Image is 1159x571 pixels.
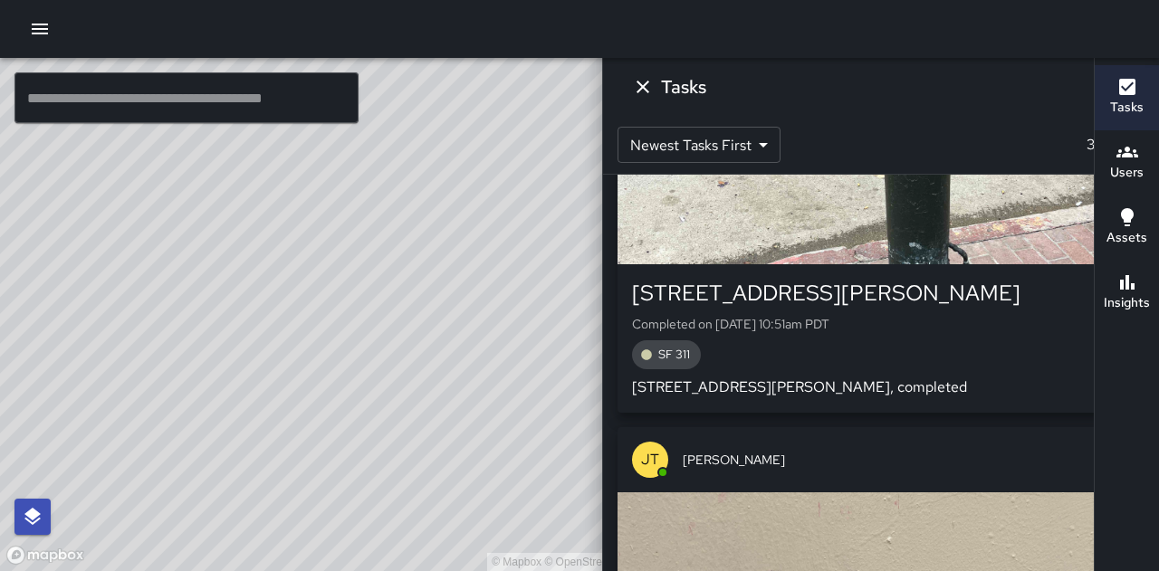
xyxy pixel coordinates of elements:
[1095,195,1159,261] button: Assets
[1110,163,1144,183] h6: Users
[625,69,661,105] button: Dismiss
[618,127,781,163] div: Newest Tasks First
[632,279,1130,308] div: [STREET_ADDRESS][PERSON_NAME]
[683,451,1130,469] span: [PERSON_NAME]
[641,449,659,471] p: JT
[618,72,1145,413] button: YG[PERSON_NAME][STREET_ADDRESS][PERSON_NAME]Completed on [DATE] 10:51am PDTSF 311[STREET_ADDRESS]...
[1110,98,1144,118] h6: Tasks
[647,346,701,364] span: SF 311
[1095,65,1159,130] button: Tasks
[1104,293,1150,313] h6: Insights
[632,376,1130,398] p: [STREET_ADDRESS][PERSON_NAME], completed
[1095,130,1159,195] button: Users
[1106,228,1147,248] h6: Assets
[632,315,1130,333] p: Completed on [DATE] 10:51am PDT
[661,72,706,101] h6: Tasks
[1095,261,1159,326] button: Insights
[1079,134,1145,156] p: 33 tasks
